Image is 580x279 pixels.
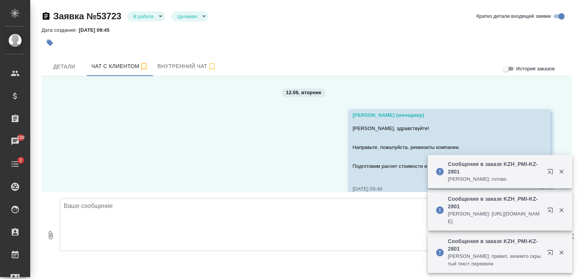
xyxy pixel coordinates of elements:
p: 12.08, вторник [286,89,321,96]
button: Закрыть [554,168,569,175]
span: 100 [12,134,29,141]
button: 77762522396 ( Алишер Камбарбек) - (undefined) [87,57,153,76]
div: [PERSON_NAME] (менеджер) [353,112,524,119]
span: 2 [15,157,26,164]
button: Закрыть [554,207,569,214]
svg: Подписаться [139,62,148,71]
p: [PERSON_NAME], здравствуйте! [353,125,524,132]
p: Подготовим расчет стоимости и сроков выполнения в ближайшее время. [353,163,524,170]
span: История заказов [516,65,555,73]
button: Скопировать ссылку [42,12,51,21]
p: Дата создания: [42,27,79,33]
button: Открыть в новой вкладке [543,164,561,182]
p: [PERSON_NAME]: готово [448,175,542,183]
button: Закрыть [554,249,569,256]
button: Открыть в новой вкладке [543,245,561,263]
a: 2 [2,155,28,174]
p: Направьте, пожалуйста, реквизиты компании. [353,144,524,151]
button: В работе [131,13,156,20]
span: Кратко детали входящей заявки [477,12,551,20]
button: Добавить тэг [42,34,58,51]
a: 100 [2,132,28,151]
p: [PERSON_NAME]: [URL][DOMAIN_NAME] [448,210,542,225]
span: Чат с клиентом [91,62,148,71]
button: Целевая [175,13,199,20]
p: [PERSON_NAME]: привет, зачемто скрытый текст перевели [448,253,542,268]
a: Заявка №53723 [53,11,121,21]
p: Сообщения в заказе KZH_PMI-KZ-2801 [448,160,542,175]
div: В работе [127,11,165,22]
span: Детали [46,62,82,71]
button: Открыть в новой вкладке [543,203,561,221]
p: [DATE] 09:45 [79,27,115,33]
span: Внутренний чат [157,62,216,71]
svg: Подписаться [207,62,216,71]
p: Сообщения в заказе KZH_PMI-KZ-2801 [448,237,542,253]
div: В работе [171,11,208,22]
p: Сообщения в заказе KZH_PMI-KZ-2801 [448,195,542,210]
div: [DATE] 09:46 [353,185,524,193]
